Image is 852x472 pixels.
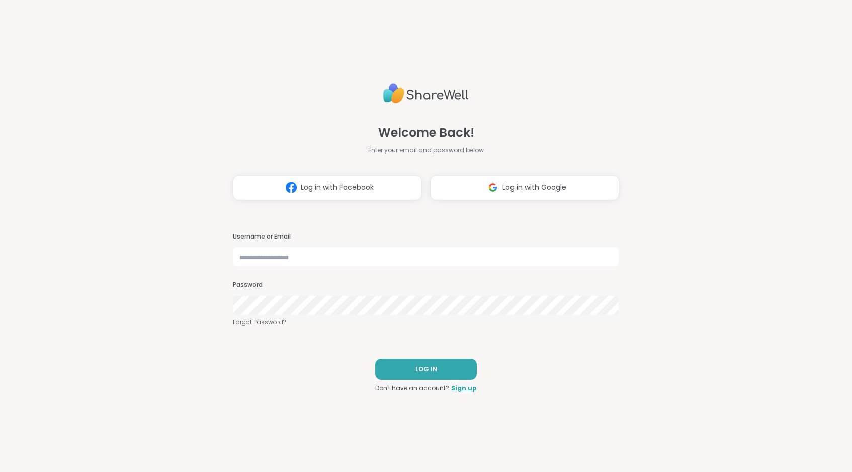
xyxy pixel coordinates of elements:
[415,365,437,374] span: LOG IN
[233,175,422,200] button: Log in with Facebook
[430,175,619,200] button: Log in with Google
[282,178,301,197] img: ShareWell Logomark
[233,281,619,289] h3: Password
[233,318,619,327] a: Forgot Password?
[383,79,469,108] img: ShareWell Logo
[368,146,484,155] span: Enter your email and password below
[233,232,619,241] h3: Username or Email
[451,384,477,393] a: Sign up
[375,359,477,380] button: LOG IN
[502,182,566,193] span: Log in with Google
[375,384,449,393] span: Don't have an account?
[301,182,374,193] span: Log in with Facebook
[378,124,474,142] span: Welcome Back!
[483,178,502,197] img: ShareWell Logomark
